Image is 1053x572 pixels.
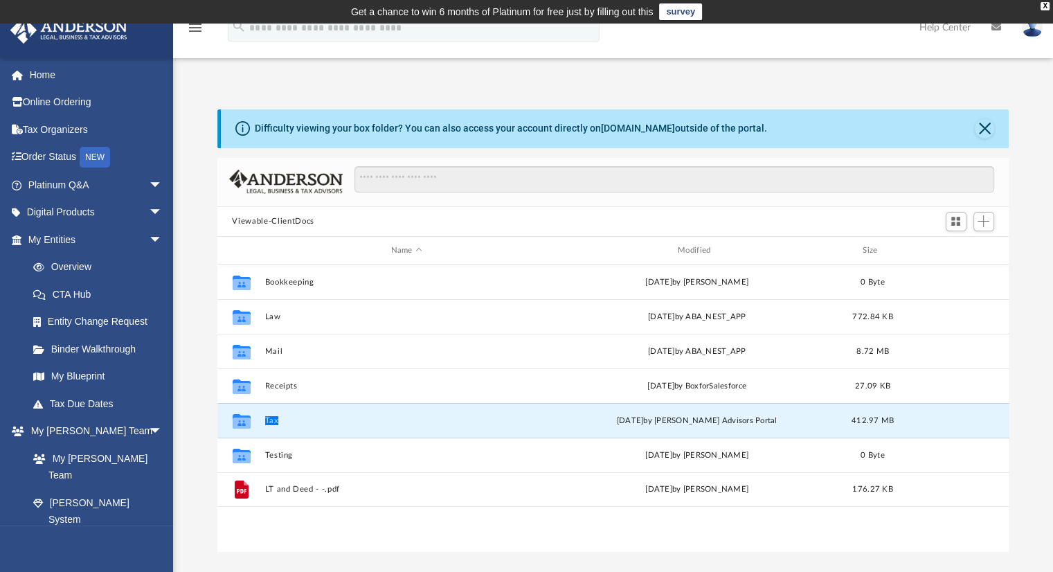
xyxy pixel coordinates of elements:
[555,346,838,358] div: [DATE] by ABA_NEST_APP
[264,382,548,391] button: Receipts
[217,265,1009,551] div: grid
[10,171,183,199] a: Platinum Q&Aarrow_drop_down
[264,451,548,460] button: Testing
[555,415,838,427] div: [DATE] by [PERSON_NAME] Advisors Portal
[19,253,183,281] a: Overview
[555,449,838,462] div: [DATE] by [PERSON_NAME]
[19,390,183,418] a: Tax Due Dates
[854,382,890,390] span: 27.09 KB
[975,119,994,138] button: Close
[10,116,183,143] a: Tax Organizers
[1041,2,1050,10] div: close
[555,311,838,323] div: [DATE] by ABA_NEST_APP
[10,226,183,253] a: My Entitiesarrow_drop_down
[264,485,548,494] button: LT and Deed - -.pdf
[255,121,767,136] div: Difficulty viewing your box folder? You can also access your account directly on outside of the p...
[601,123,675,134] a: [DOMAIN_NAME]
[264,244,548,257] div: Name
[852,313,892,321] span: 772.84 KB
[149,418,177,446] span: arrow_drop_down
[555,276,838,289] div: [DATE] by [PERSON_NAME]
[851,417,893,424] span: 412.97 MB
[354,166,993,193] input: Search files and folders
[264,278,548,287] button: Bookkeeping
[659,3,702,20] a: survey
[555,380,838,393] div: [DATE] by BoxforSalesforce
[10,61,183,89] a: Home
[19,363,177,391] a: My Blueprint
[80,147,110,168] div: NEW
[555,244,839,257] div: Modified
[351,3,654,20] div: Get a chance to win 6 months of Platinum for free just by filling out this
[845,244,900,257] div: Size
[264,312,548,321] button: Law
[555,484,838,497] div: [DATE] by [PERSON_NAME]
[19,280,183,308] a: CTA Hub
[10,89,183,116] a: Online Ordering
[264,347,548,356] button: Mail
[149,171,177,199] span: arrow_drop_down
[10,418,177,445] a: My [PERSON_NAME] Teamarrow_drop_down
[861,452,885,459] span: 0 Byte
[19,489,177,533] a: [PERSON_NAME] System
[856,348,889,355] span: 8.72 MB
[187,19,204,36] i: menu
[19,445,170,489] a: My [PERSON_NAME] Team
[223,244,258,257] div: id
[906,244,1003,257] div: id
[264,416,548,425] button: Tax
[861,278,885,286] span: 0 Byte
[19,335,183,363] a: Binder Walkthrough
[232,215,314,228] button: Viewable-ClientDocs
[19,308,183,336] a: Entity Change Request
[852,486,892,494] span: 176.27 KB
[149,226,177,254] span: arrow_drop_down
[6,17,132,44] img: Anderson Advisors Platinum Portal
[10,143,183,172] a: Order StatusNEW
[10,199,183,226] a: Digital Productsarrow_drop_down
[973,212,994,231] button: Add
[187,26,204,36] a: menu
[149,199,177,227] span: arrow_drop_down
[231,19,246,34] i: search
[946,212,966,231] button: Switch to Grid View
[1022,17,1043,37] img: User Pic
